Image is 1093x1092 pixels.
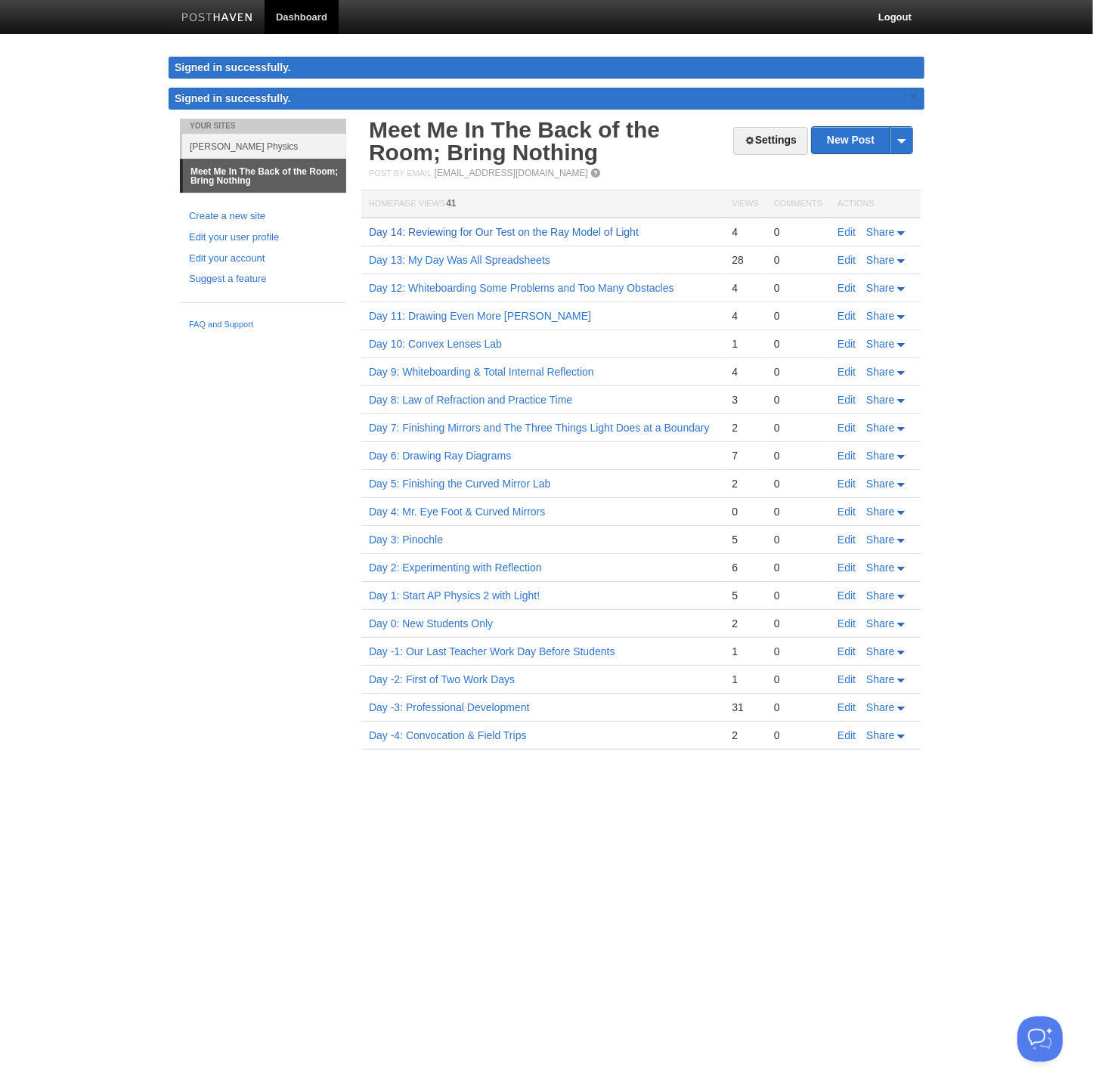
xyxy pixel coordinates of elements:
[838,589,856,602] a: Edit
[866,422,894,434] span: Share
[732,309,758,323] div: 4
[866,645,894,657] span: Share
[732,589,758,602] div: 5
[369,338,502,350] a: Day 10: Convex Lenses Lab
[866,561,894,574] span: Share
[866,450,894,462] span: Share
[732,365,758,379] div: 4
[369,366,594,378] a: Day 9: Whiteboarding & Total Internal Reflection
[732,337,758,351] div: 1
[838,366,856,378] a: Edit
[369,282,674,294] a: Day 12: Whiteboarding Some Problems and Too Many Obstacles
[733,127,808,155] a: Settings
[907,88,921,107] a: ×
[369,673,515,685] a: Day -2: First of Two Work Days
[774,253,822,267] div: 0
[369,394,572,406] a: Day 8: Law of Refraction and Practice Time
[866,729,894,741] span: Share
[732,477,758,490] div: 2
[180,119,346,134] li: Your Sites
[369,226,639,238] a: Day 14: Reviewing for Our Test on the Ray Model of Light
[774,477,822,490] div: 0
[175,92,291,104] span: Signed in successfully.
[732,561,758,574] div: 6
[369,478,550,490] a: Day 5: Finishing the Curved Mirror Lab
[732,673,758,686] div: 1
[838,506,856,518] a: Edit
[838,282,856,294] a: Edit
[866,226,894,238] span: Share
[866,338,894,350] span: Share
[866,254,894,266] span: Share
[369,534,443,546] a: Day 3: Pinochle
[732,281,758,295] div: 4
[182,134,346,159] a: [PERSON_NAME] Physics
[369,450,511,462] a: Day 6: Drawing Ray Diagrams
[732,533,758,546] div: 5
[189,251,337,267] a: Edit your account
[838,701,856,713] a: Edit
[866,589,894,602] span: Share
[838,394,856,406] a: Edit
[838,673,856,685] a: Edit
[838,645,856,657] a: Edit
[369,701,529,713] a: Day -3: Professional Development
[724,190,766,218] th: Views
[774,225,822,239] div: 0
[866,394,894,406] span: Share
[369,310,591,322] a: Day 11: Drawing Even More [PERSON_NAME]
[774,561,822,574] div: 0
[369,506,545,518] a: Day 4: Mr. Eye Foot & Curved Mirrors
[369,729,527,741] a: Day -4: Convocation & Field Trips
[866,534,894,546] span: Share
[732,617,758,630] div: 2
[812,127,912,153] a: New Post
[774,393,822,407] div: 0
[732,645,758,658] div: 1
[866,701,894,713] span: Share
[446,198,456,209] span: 41
[1017,1016,1063,1062] iframe: Help Scout Beacon - Open
[189,209,337,224] a: Create a new site
[369,117,660,165] a: Meet Me In The Back of the Room; Bring Nothing
[866,617,894,630] span: Share
[774,645,822,658] div: 0
[774,449,822,462] div: 0
[774,673,822,686] div: 0
[369,169,432,178] span: Post by Email
[369,617,493,630] a: Day 0: New Students Only
[866,366,894,378] span: Share
[774,281,822,295] div: 0
[189,230,337,246] a: Edit your user profile
[732,393,758,407] div: 3
[774,589,822,602] div: 0
[838,338,856,350] a: Edit
[732,253,758,267] div: 28
[369,422,710,434] a: Day 7: Finishing Mirrors and The Three Things Light Does at a Boundary
[766,190,830,218] th: Comments
[732,701,758,714] div: 31
[774,505,822,518] div: 0
[866,310,894,322] span: Share
[369,645,615,657] a: Day -1: Our Last Teacher Work Day Before Students
[838,422,856,434] a: Edit
[361,190,724,218] th: Homepage Views
[732,421,758,435] div: 2
[866,673,894,685] span: Share
[732,505,758,518] div: 0
[181,13,253,24] img: Posthaven-bar
[732,729,758,742] div: 2
[774,533,822,546] div: 0
[838,561,856,574] a: Edit
[830,190,921,218] th: Actions
[732,225,758,239] div: 4
[774,365,822,379] div: 0
[774,421,822,435] div: 0
[732,449,758,462] div: 7
[189,271,337,287] a: Suggest a feature
[189,318,337,332] a: FAQ and Support
[838,310,856,322] a: Edit
[838,478,856,490] a: Edit
[774,617,822,630] div: 0
[369,589,540,602] a: Day 1: Start AP Physics 2 with Light!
